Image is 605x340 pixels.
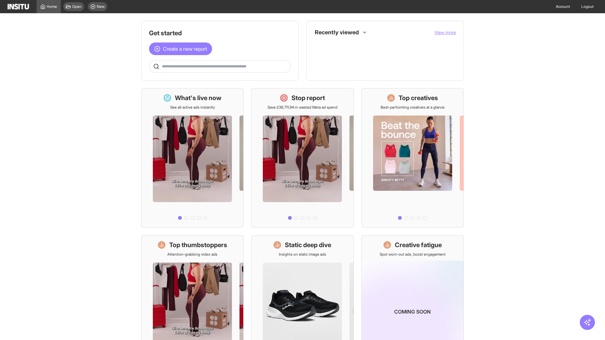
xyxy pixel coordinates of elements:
p: Insights on static image ads [279,252,326,257]
button: Create a new report [149,42,212,55]
p: Attention-grabbing video ads [167,252,217,257]
h1: Stop report [291,93,325,102]
p: Save £36,711.94 in wasted Meta ad spend [268,105,337,110]
h1: Static deep dive [285,241,331,249]
p: Best-performing creatives at a glance [381,105,445,110]
span: New [97,4,105,9]
span: Create a new report [163,45,207,53]
span: View more [435,30,456,35]
span: Open [72,4,82,9]
a: Stop reportSave £36,711.94 in wasted Meta ad spend [251,88,354,228]
a: Top creativesBest-performing creatives at a glance [361,88,464,228]
h1: Get started [149,29,291,37]
p: See all active ads instantly [170,105,215,110]
button: View more [435,29,456,36]
h1: Top creatives [399,93,438,102]
img: Logo [8,4,29,9]
a: What's live nowSee all active ads instantly [141,88,244,228]
h1: What's live now [175,93,222,102]
h1: Top thumbstoppers [169,241,227,249]
span: Home [47,4,57,9]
